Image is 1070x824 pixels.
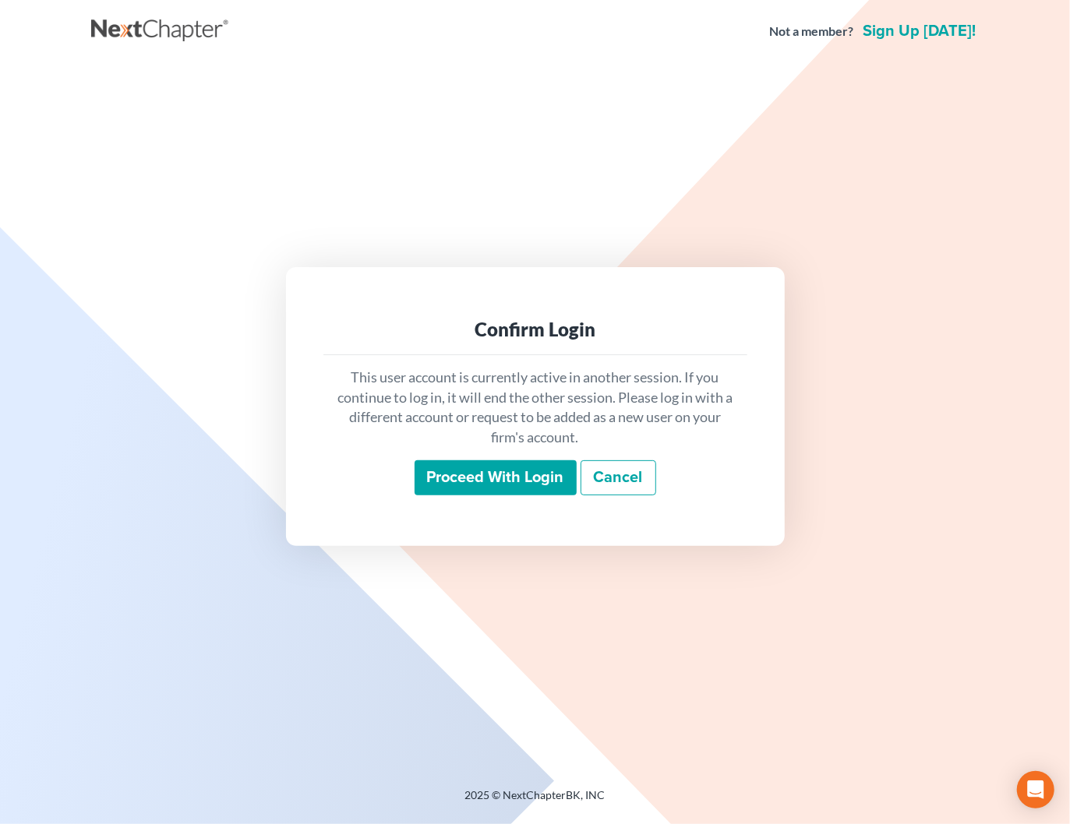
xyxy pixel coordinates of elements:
a: Cancel [581,460,656,496]
p: This user account is currently active in another session. If you continue to log in, it will end ... [336,368,735,448]
input: Proceed with login [415,460,577,496]
div: 2025 © NextChapterBK, INC [91,787,980,815]
a: Sign up [DATE]! [860,23,980,39]
div: Confirm Login [336,317,735,342]
strong: Not a member? [770,23,854,40]
div: Open Intercom Messenger [1017,771,1054,808]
